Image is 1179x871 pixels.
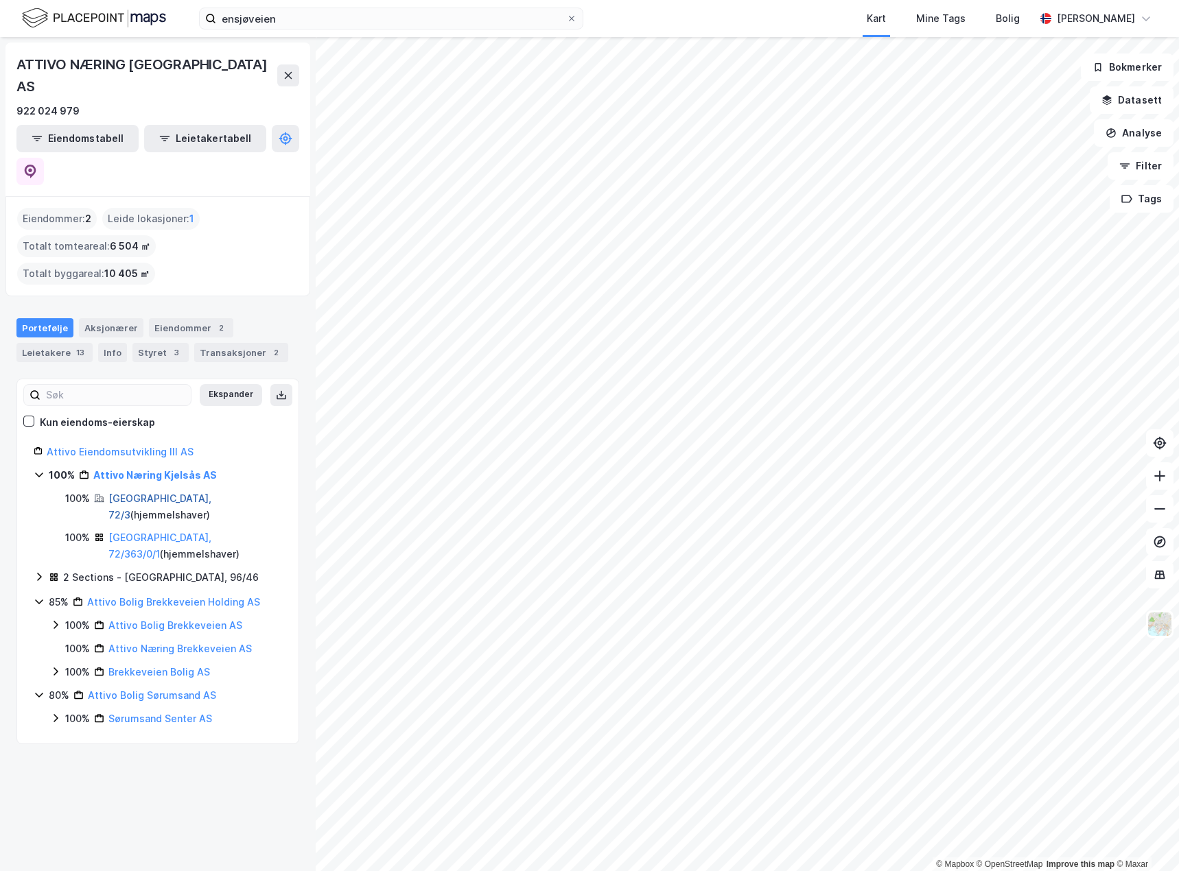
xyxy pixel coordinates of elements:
div: 2 Sections - [GEOGRAPHIC_DATA], 96/46 [63,569,259,586]
div: 100% [65,711,90,727]
a: Attivo Bolig Brekkeveien AS [108,619,242,631]
div: Transaksjoner [194,343,288,362]
div: Bolig [996,10,1020,27]
a: Attivo Bolig Sørumsand AS [88,689,216,701]
div: Info [98,343,127,362]
a: Mapbox [936,859,974,869]
div: 80% [49,687,69,704]
div: ( hjemmelshaver ) [108,490,282,523]
div: 100% [65,529,90,546]
div: 85% [49,594,69,610]
button: Eiendomstabell [16,125,139,152]
div: Portefølje [16,318,73,337]
span: 10 405 ㎡ [104,265,150,282]
div: 100% [49,467,75,484]
div: Kun eiendoms-eierskap [40,414,155,431]
span: 6 504 ㎡ [110,238,150,254]
div: 2 [269,346,283,359]
div: Leietakere [16,343,93,362]
a: Sørumsand Senter AS [108,713,212,724]
a: Attivo Bolig Brekkeveien Holding AS [87,596,260,608]
img: logo.f888ab2527a4732fd821a326f86c7f29.svg [22,6,166,30]
a: Attivo Eiendomsutvikling III AS [47,446,194,457]
button: Analyse [1094,119,1174,147]
button: Filter [1108,152,1174,180]
button: Ekspander [200,384,262,406]
iframe: Chat Widget [1110,805,1179,871]
a: [GEOGRAPHIC_DATA], 72/363/0/1 [108,532,211,560]
div: Totalt byggareal : [17,263,155,285]
span: 2 [85,211,91,227]
button: Leietakertabell [144,125,266,152]
input: Søk på adresse, matrikkel, gårdeiere, leietakere eller personer [216,8,566,29]
div: Eiendommer [149,318,233,337]
div: 100% [65,641,90,657]
a: Improve this map [1047,859,1114,869]
a: Brekkeveien Bolig AS [108,666,210,678]
div: Leide lokasjoner : [102,208,200,230]
div: Mine Tags [916,10,966,27]
a: [GEOGRAPHIC_DATA], 72/3 [108,492,211,521]
button: Tags [1110,185,1174,213]
div: ATTIVO NÆRING [GEOGRAPHIC_DATA] AS [16,53,277,97]
div: 3 [170,346,183,359]
span: 1 [189,211,194,227]
div: Styret [132,343,189,362]
div: ( hjemmelshaver ) [108,529,282,562]
div: 100% [65,664,90,680]
div: Aksjonærer [79,318,143,337]
div: 100% [65,490,90,507]
input: Søk [40,385,191,405]
button: Bokmerker [1081,53,1174,81]
a: Attivo Næring Brekkeveien AS [108,643,252,654]
div: 922 024 979 [16,103,80,119]
a: Attivo Næring Kjelsås AS [93,469,217,481]
div: Kart [867,10,886,27]
div: 100% [65,617,90,634]
img: Z [1147,611,1173,637]
div: Totalt tomteareal : [17,235,156,257]
div: 13 [73,346,87,359]
div: 2 [214,321,228,335]
div: Eiendommer : [17,208,97,230]
a: OpenStreetMap [977,859,1043,869]
div: [PERSON_NAME] [1057,10,1135,27]
button: Datasett [1090,86,1174,114]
